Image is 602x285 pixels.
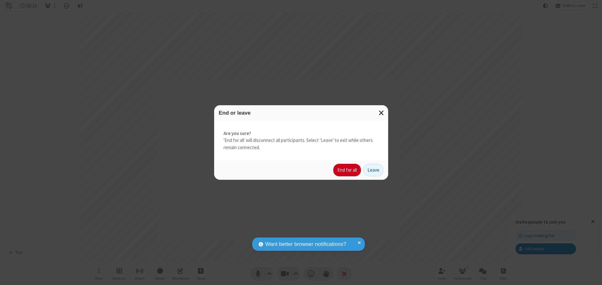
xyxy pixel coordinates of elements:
div: 'End for all' will disconnect all participants. Select 'Leave' to exit while others remain connec... [214,121,388,161]
button: End for all [333,164,361,176]
h3: End or leave [219,110,383,116]
button: Close modal [375,105,388,121]
strong: Are you sure? [224,130,379,137]
button: Leave [363,164,383,176]
span: Want better browser notifications? [265,240,346,248]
